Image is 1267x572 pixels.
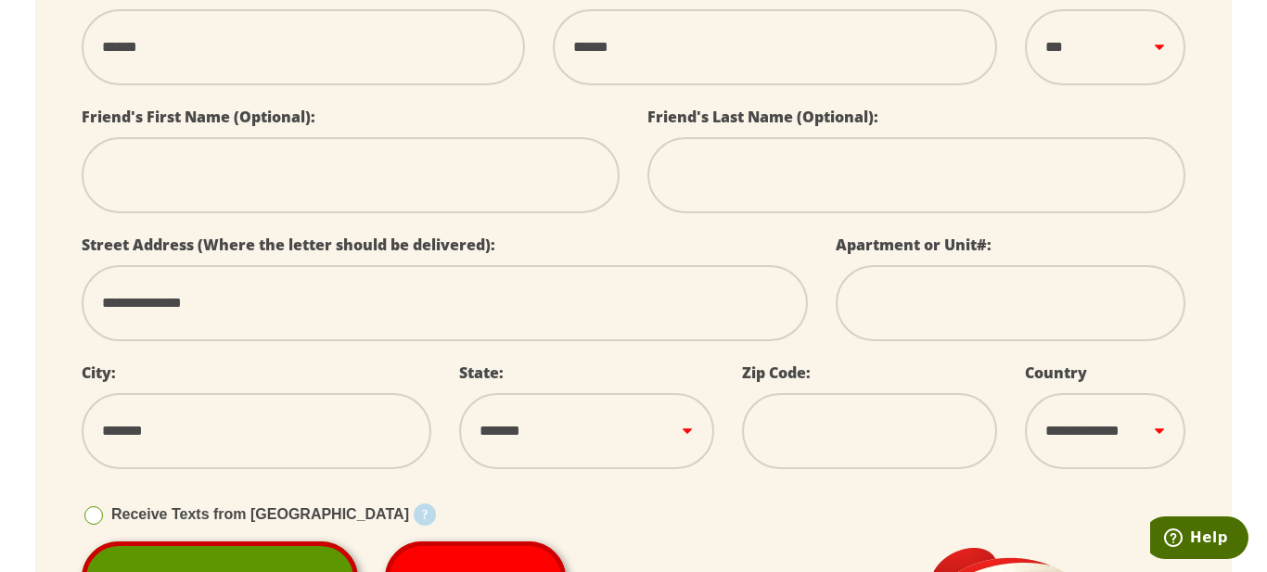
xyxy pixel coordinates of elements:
label: City: [82,362,116,383]
label: Country [1025,362,1087,383]
label: Apartment or Unit#: [836,235,992,255]
label: Friend's First Name (Optional): [82,107,315,127]
label: State: [459,362,504,383]
label: Friend's Last Name (Optional): [647,107,878,127]
label: Zip Code: [742,362,811,383]
span: Receive Texts from [GEOGRAPHIC_DATA] [111,506,409,522]
iframe: Opens a widget where you can find more information [1150,516,1248,563]
label: Street Address (Where the letter should be delivered): [82,235,495,255]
